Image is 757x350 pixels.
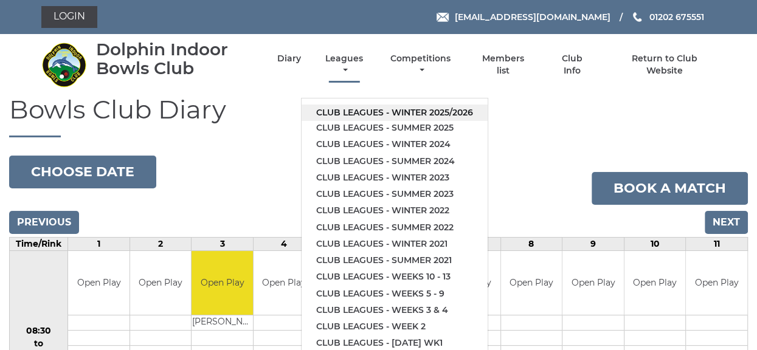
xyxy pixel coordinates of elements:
[302,202,488,219] a: Club leagues - Winter 2022
[302,269,488,285] a: Club leagues - Weeks 10 - 13
[592,172,748,205] a: Book a match
[475,53,531,77] a: Members list
[562,238,624,251] td: 9
[254,238,316,251] td: 4
[9,156,156,188] button: Choose date
[302,318,488,335] a: Club leagues - Week 2
[501,251,562,315] td: Open Play
[302,170,488,186] a: Club leagues - Winter 2023
[624,238,686,251] td: 10
[302,219,488,236] a: Club leagues - Summer 2022
[130,251,192,315] td: Open Play
[613,53,716,77] a: Return to Club Website
[553,53,592,77] a: Club Info
[302,236,488,252] a: Club leagues - Winter 2021
[302,120,488,136] a: Club leagues - Summer 2025
[68,238,130,251] td: 1
[302,186,488,202] a: Club leagues - Summer 2023
[302,252,488,269] a: Club leagues - Summer 2021
[500,238,562,251] td: 8
[322,53,366,77] a: Leagues
[130,238,192,251] td: 2
[9,211,79,234] input: Previous
[41,6,97,28] a: Login
[302,302,488,318] a: Club leagues - Weeks 3 & 4
[10,238,68,251] td: Time/Rink
[562,251,624,315] td: Open Play
[302,153,488,170] a: Club leagues - Summer 2024
[631,10,703,24] a: Phone us 01202 675551
[686,251,747,315] td: Open Play
[649,12,703,22] span: 01202 675551
[192,251,253,315] td: Open Play
[302,105,488,121] a: Club leagues - Winter 2025/2026
[437,13,449,22] img: Email
[454,12,610,22] span: [EMAIL_ADDRESS][DOMAIN_NAME]
[302,136,488,153] a: Club leagues - Winter 2024
[277,53,301,64] a: Diary
[633,12,641,22] img: Phone us
[96,40,256,78] div: Dolphin Indoor Bowls Club
[624,251,686,315] td: Open Play
[192,315,253,330] td: [PERSON_NAME]
[686,238,748,251] td: 11
[437,10,610,24] a: Email [EMAIL_ADDRESS][DOMAIN_NAME]
[388,53,454,77] a: Competitions
[41,42,87,87] img: Dolphin Indoor Bowls Club
[254,251,315,315] td: Open Play
[302,286,488,302] a: Club leagues - Weeks 5 - 9
[705,211,748,234] input: Next
[192,238,254,251] td: 3
[68,251,130,315] td: Open Play
[9,95,748,137] h1: Bowls Club Diary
